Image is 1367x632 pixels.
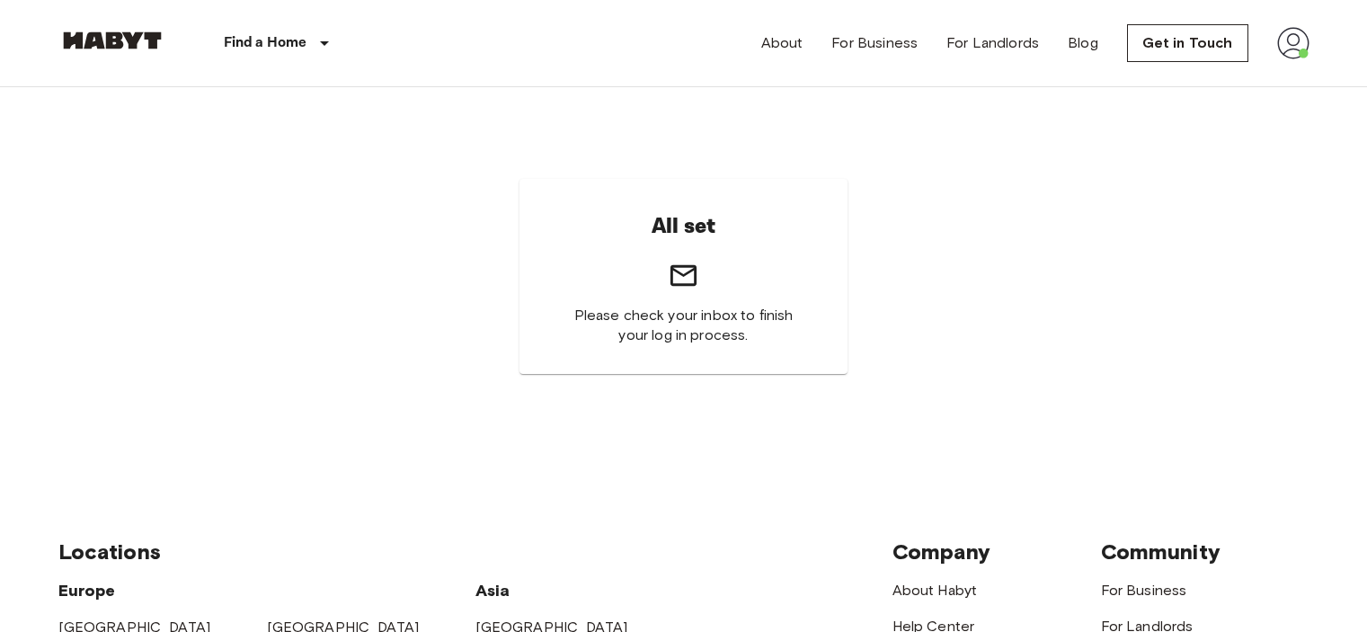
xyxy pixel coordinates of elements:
[761,32,803,54] a: About
[58,31,166,49] img: Habyt
[563,306,804,345] span: Please check your inbox to finish your log in process.
[224,32,307,54] p: Find a Home
[831,32,918,54] a: For Business
[892,539,991,565] span: Company
[1127,24,1248,62] a: Get in Touch
[1068,32,1098,54] a: Blog
[58,581,116,601] span: Europe
[892,582,978,599] a: About Habyt
[1277,27,1309,59] img: avatar
[58,539,161,565] span: Locations
[946,32,1039,54] a: For Landlords
[475,581,510,601] span: Asia
[1101,582,1187,599] a: For Business
[652,208,716,245] h6: All set
[1101,539,1221,565] span: Community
